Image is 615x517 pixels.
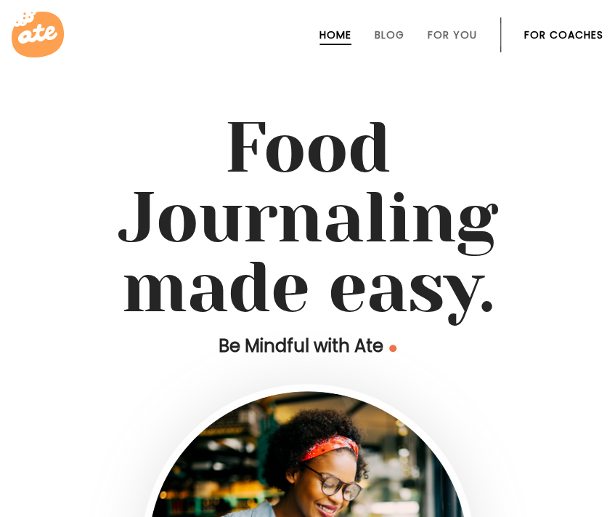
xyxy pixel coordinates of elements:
a: For You [428,29,477,41]
a: For Coaches [524,29,603,41]
a: Blog [375,29,404,41]
a: Home [319,29,351,41]
h1: Food Journaling made easy. [17,113,598,323]
p: Be Mindful with Ate [105,334,511,358]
